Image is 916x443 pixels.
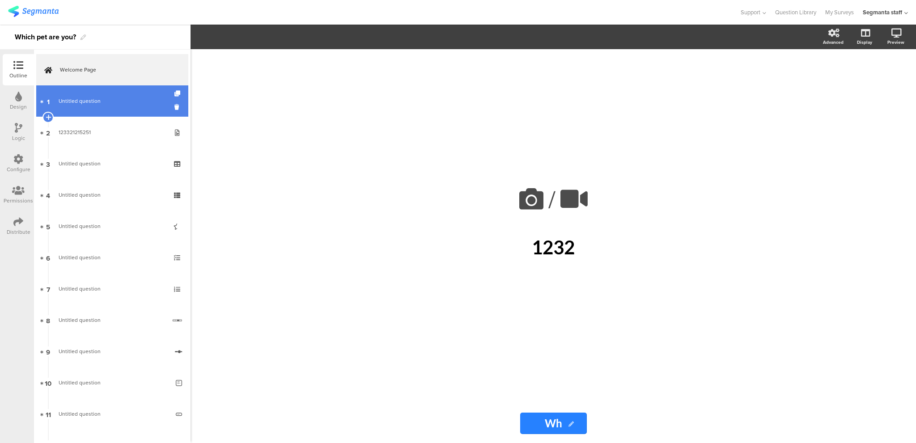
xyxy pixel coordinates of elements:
[36,211,188,242] a: 5 Untitled question
[59,285,101,293] span: Untitled question
[15,30,76,44] div: Which pet are you?
[36,367,188,398] a: 10 Untitled question
[47,96,50,106] span: 1
[59,347,101,355] span: Untitled question
[46,253,50,262] span: 6
[60,65,174,74] span: Welcome Page
[45,378,51,388] span: 10
[36,148,188,179] a: 3 Untitled question
[59,191,101,199] span: Untitled question
[59,97,101,105] span: Untitled question
[59,222,101,230] span: Untitled question
[388,236,719,258] p: 1232
[59,316,101,324] span: Untitled question
[741,8,760,17] span: Support
[823,39,844,46] div: Advanced
[36,54,188,85] a: Welcome Page
[36,179,188,211] a: 4 Untitled question
[36,242,188,273] a: 6 Untitled question
[46,190,50,200] span: 4
[520,413,587,434] input: Start
[887,39,904,46] div: Preview
[59,128,165,137] div: 123321215251
[36,398,188,430] a: 11 Untitled question
[46,159,50,169] span: 3
[36,336,188,367] a: 9 Untitled question
[59,379,101,387] span: Untitled question
[36,85,188,117] a: 1 Untitled question
[9,72,27,80] div: Outline
[36,273,188,304] a: 7 Untitled question
[59,253,101,262] span: Untitled question
[46,221,50,231] span: 5
[59,410,101,418] span: Untitled question
[863,8,902,17] div: Segmanta staff
[7,165,30,173] div: Configure
[10,103,27,111] div: Design
[12,134,25,142] div: Logic
[4,197,33,205] div: Permissions
[46,315,50,325] span: 8
[7,228,30,236] div: Distribute
[36,117,188,148] a: 2 123321215251
[46,346,50,356] span: 9
[857,39,872,46] div: Display
[548,182,556,217] span: /
[46,409,51,419] span: 11
[8,6,59,17] img: segmanta logo
[174,91,182,97] i: Duplicate
[174,103,182,111] i: Delete
[59,160,101,168] span: Untitled question
[36,304,188,336] a: 8 Untitled question
[47,284,50,294] span: 7
[46,127,50,137] span: 2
